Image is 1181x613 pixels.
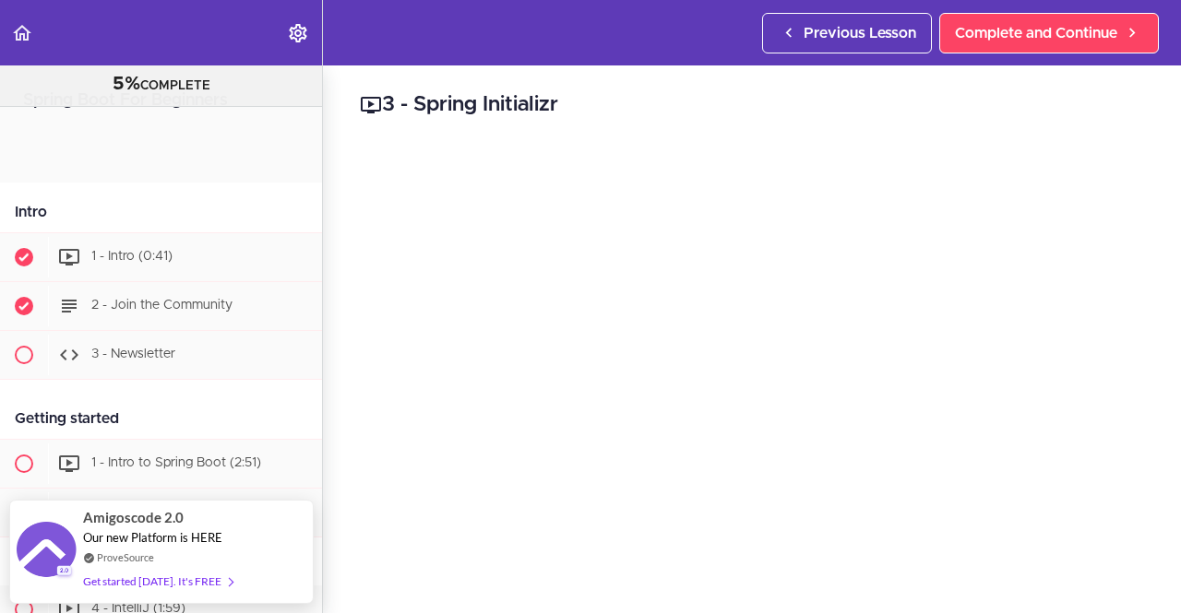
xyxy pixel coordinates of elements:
[955,22,1117,44] span: Complete and Continue
[17,522,77,582] img: provesource social proof notification image
[91,348,175,360] span: 3 - Newsletter
[1067,498,1181,585] iframe: chat widget
[287,22,309,44] svg: Settings Menu
[11,22,33,44] svg: Back to course curriculum
[83,507,184,528] span: Amigoscode 2.0
[91,299,233,312] span: 2 - Join the Community
[91,456,261,469] span: 1 - Intro to Spring Boot (2:51)
[83,530,222,545] span: Our new Platform is HERE
[939,13,1159,53] a: Complete and Continue
[360,148,1144,589] iframe: Video Player
[97,549,154,565] a: ProveSource
[360,89,1144,121] h2: 3 - Spring Initializr
[804,22,916,44] span: Previous Lesson
[83,571,233,592] div: Get started [DATE]. It's FREE
[113,75,140,93] span: 5%
[762,13,932,53] a: Previous Lesson
[23,73,299,97] div: COMPLETE
[91,250,173,263] span: 1 - Intro (0:41)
